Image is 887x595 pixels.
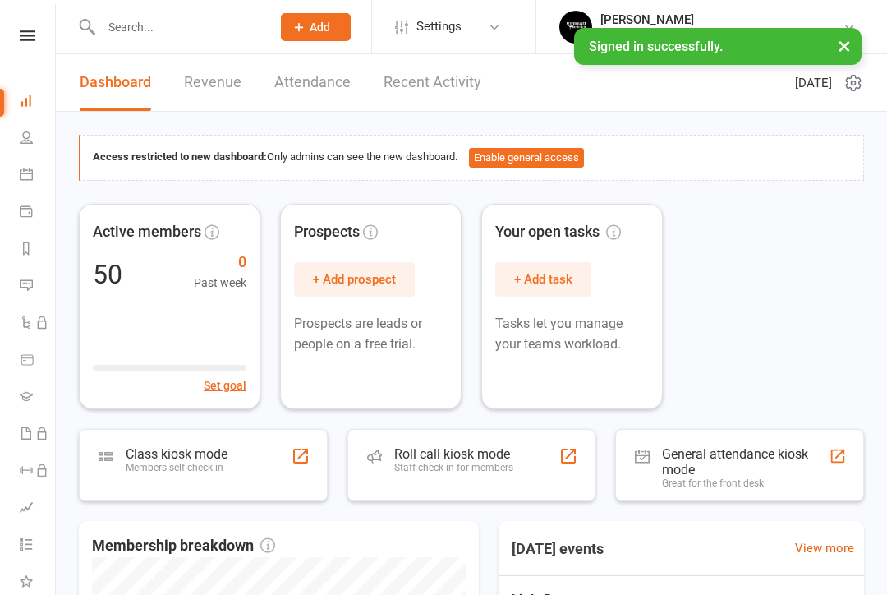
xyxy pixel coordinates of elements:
span: Settings [416,8,462,45]
div: [PERSON_NAME] [600,12,843,27]
button: Set goal [204,376,246,394]
h3: [DATE] events [499,534,617,564]
p: Prospects are leads or people on a free trial. [294,313,448,355]
a: Product Sales [20,343,57,380]
span: Your open tasks [495,220,621,244]
div: Only admins can see the new dashboard. [93,148,851,168]
img: thumb_image1675941181.png [559,11,592,44]
div: Staff check-in for members [394,462,513,473]
strong: Access restricted to new dashboard: [93,150,267,163]
span: Membership breakdown [92,534,275,558]
button: Enable general access [469,148,584,168]
span: [DATE] [795,73,832,93]
div: Class kiosk mode [126,446,227,462]
a: Dashboard [20,84,57,121]
a: Reports [20,232,57,269]
div: Performance Martial Arts [GEOGRAPHIC_DATA] [600,27,843,42]
span: Active members [93,220,201,244]
span: Signed in successfully. [589,39,723,54]
button: Add [281,13,351,41]
div: Great for the front desk [662,477,829,489]
a: Attendance [274,54,351,111]
a: Payments [20,195,57,232]
a: Assessments [20,491,57,528]
span: 0 [194,251,246,274]
a: Dashboard [80,54,151,111]
input: Search... [96,16,260,39]
button: × [830,28,859,63]
a: View more [795,538,854,558]
a: Calendar [20,158,57,195]
div: Members self check-in [126,462,227,473]
button: + Add prospect [294,262,415,297]
a: People [20,121,57,158]
span: Prospects [294,220,360,244]
span: Add [310,21,330,34]
div: General attendance kiosk mode [662,446,829,477]
a: Revenue [184,54,241,111]
div: 50 [93,261,122,288]
button: + Add task [495,262,591,297]
a: Recent Activity [384,54,481,111]
p: Tasks let you manage your team's workload. [495,313,649,355]
span: Past week [194,274,246,292]
div: Roll call kiosk mode [394,446,513,462]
